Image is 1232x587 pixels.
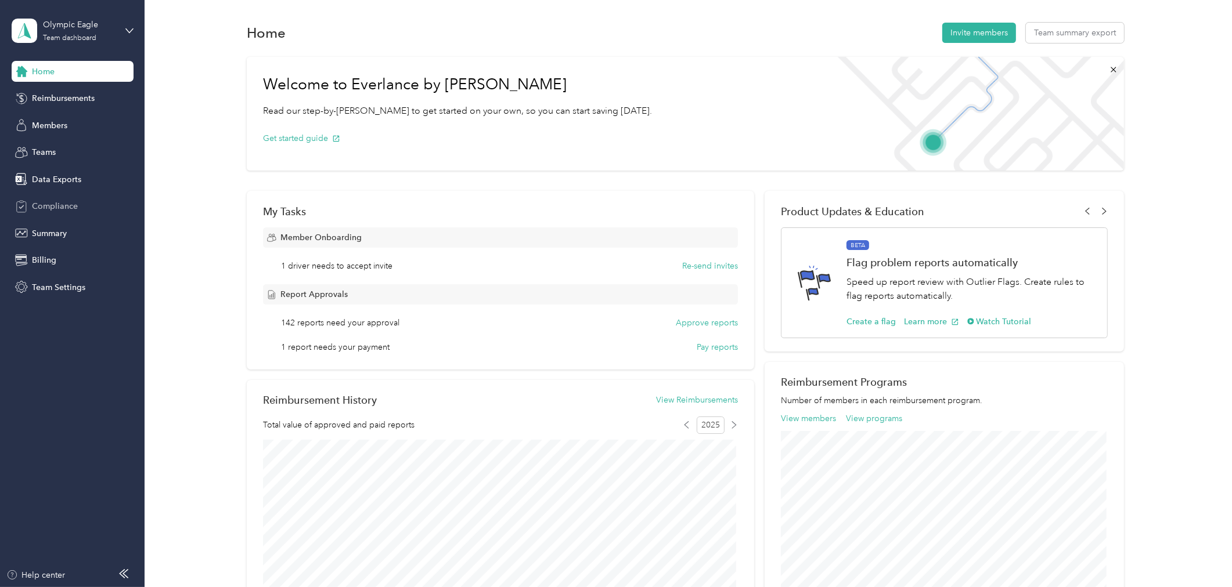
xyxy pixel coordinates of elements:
button: Team summary export [1026,23,1124,43]
button: Approve reports [676,317,738,329]
button: Watch Tutorial [967,316,1032,328]
h1: Welcome to Everlance by [PERSON_NAME] [263,75,652,94]
div: Olympic Eagle [43,19,116,31]
h2: Reimbursement History [263,394,377,406]
p: Number of members in each reimbursement program. [781,394,1108,407]
div: My Tasks [263,205,738,218]
span: BETA [846,240,869,251]
button: Learn more [904,316,959,328]
button: Re-send invites [682,260,738,272]
span: Members [32,119,67,132]
div: Team dashboard [43,35,96,42]
img: Welcome to everlance [826,57,1124,171]
span: Summary [32,227,67,240]
span: Member Onboarding [280,231,362,244]
button: Pay reports [697,341,738,353]
span: 1 driver needs to accept invite [282,260,393,272]
p: Speed up report review with Outlier Flags. Create rules to flag reports automatically. [846,275,1096,303]
span: Product Updates & Education [781,205,924,218]
h1: Home [247,27,286,39]
h1: Flag problem reports automatically [846,256,1096,269]
span: Team Settings [32,281,85,293]
span: Billing [32,254,56,266]
iframe: Everlance-gr Chat Button Frame [1167,522,1232,587]
button: Invite members [942,23,1016,43]
h2: Reimbursement Programs [781,376,1108,388]
span: Data Exports [32,173,81,186]
span: Total value of approved and paid reports [263,419,415,431]
button: Get started guide [263,132,340,144]
span: Home [32,66,55,78]
span: Reimbursements [32,92,95,104]
button: Create a flag [846,316,896,328]
button: View Reimbursements [656,394,738,406]
span: Compliance [32,200,78,212]
button: View members [781,412,836,425]
p: Read our step-by-[PERSON_NAME] to get started on your own, so you can start saving [DATE]. [263,104,652,118]
span: 1 report needs your payment [282,341,390,353]
button: Help center [6,569,66,581]
span: 2025 [697,416,725,434]
span: 142 reports need your approval [282,317,400,329]
span: Teams [32,146,56,158]
span: Report Approvals [280,288,348,300]
button: View programs [846,412,902,425]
